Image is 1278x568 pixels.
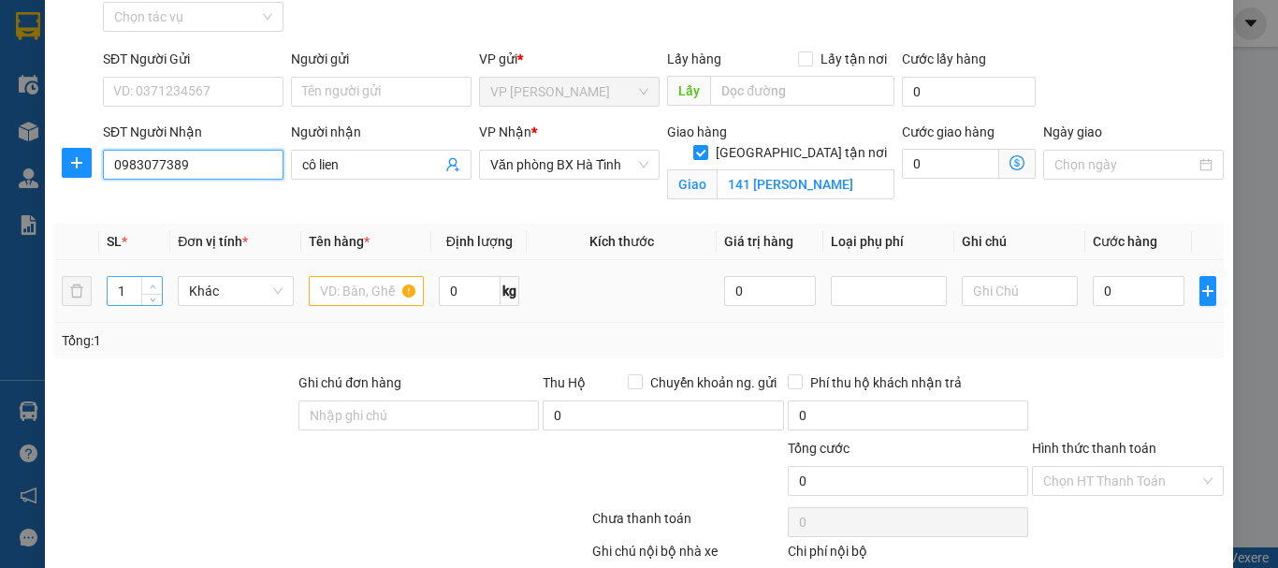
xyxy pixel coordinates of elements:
[479,49,660,69] div: VP gửi
[813,49,894,69] span: Lấy tận nơi
[490,151,648,179] span: Văn phòng BX Hà Tĩnh
[1054,154,1196,175] input: Ngày giao
[501,276,519,306] span: kg
[291,49,472,69] div: Người gửi
[147,281,158,292] span: up
[298,401,539,430] input: Ghi chú đơn hàng
[823,224,954,260] th: Loại phụ phí
[479,124,531,139] span: VP Nhận
[189,277,283,305] span: Khác
[178,234,248,249] span: Đơn vị tính
[1032,441,1156,456] label: Hình thức thanh toán
[490,78,648,106] span: VP Ngọc Hồi
[667,124,727,139] span: Giao hàng
[1093,234,1157,249] span: Cước hàng
[309,234,370,249] span: Tên hàng
[445,157,460,172] span: user-add
[107,234,122,249] span: SL
[902,149,999,179] input: Cước giao hàng
[147,295,158,306] span: down
[902,124,995,139] label: Cước giao hàng
[717,169,894,199] input: Giao tận nơi
[62,148,92,178] button: plus
[954,224,1085,260] th: Ghi chú
[1009,155,1024,170] span: dollar-circle
[710,76,894,106] input: Dọc đường
[103,49,283,69] div: SĐT Người Gửi
[962,276,1078,306] input: Ghi Chú
[590,508,786,541] div: Chưa thanh toán
[803,372,969,393] span: Phí thu hộ khách nhận trả
[62,276,92,306] button: delete
[1043,124,1102,139] label: Ngày giao
[62,330,495,351] div: Tổng: 1
[298,375,401,390] label: Ghi chú đơn hàng
[1199,276,1216,306] button: plus
[589,234,654,249] span: Kích thước
[446,234,513,249] span: Định lượng
[643,372,784,393] span: Chuyển khoản ng. gửi
[543,375,586,390] span: Thu Hộ
[667,76,710,106] span: Lấy
[788,441,850,456] span: Tổng cước
[667,169,717,199] span: Giao
[902,77,1036,107] input: Cước lấy hàng
[724,234,793,249] span: Giá trị hàng
[63,155,91,170] span: plus
[708,142,894,163] span: [GEOGRAPHIC_DATA] tận nơi
[141,294,162,305] span: Decrease Value
[103,122,283,142] div: SĐT Người Nhận
[1200,284,1215,299] span: plus
[724,276,816,306] input: 0
[291,122,472,142] div: Người nhận
[309,276,425,306] input: VD: Bàn, Ghế
[667,51,721,66] span: Lấy hàng
[141,277,162,294] span: Increase Value
[902,51,986,66] label: Cước lấy hàng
